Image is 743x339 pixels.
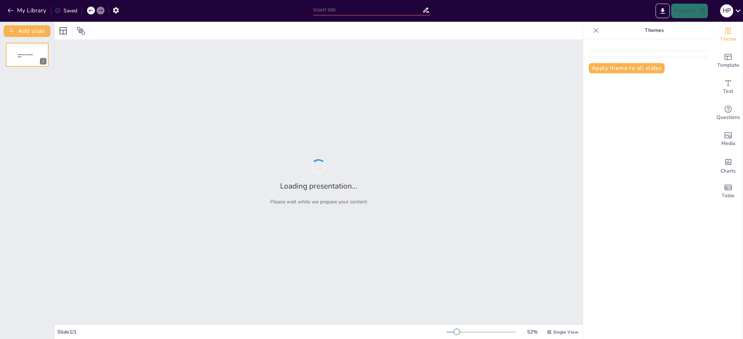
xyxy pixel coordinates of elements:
div: Layout [57,25,69,37]
div: Add ready made slides [714,48,743,74]
button: H P [720,4,733,18]
p: Please wait while we prepare your content [270,198,367,205]
button: My Library [5,5,49,16]
div: Add text boxes [714,74,743,100]
div: 1 [6,43,49,67]
button: Present [671,4,707,18]
p: Themes [602,22,706,39]
span: Table [722,192,735,200]
input: Insert title [313,5,422,15]
div: Saved [55,7,77,14]
button: Export to PowerPoint [656,4,670,18]
div: Add images, graphics, shapes or video [714,126,743,152]
div: H P [720,4,733,17]
div: 1 [40,58,46,65]
h2: Loading presentation... [280,181,357,191]
div: Slide 1 / 1 [57,328,447,335]
button: Apply theme to all slides [589,63,665,73]
span: Media [721,140,735,148]
span: Text [723,87,733,95]
span: Single View [553,329,578,335]
div: Get real-time input from your audience [714,100,743,126]
span: Template [717,61,739,69]
div: Change the overall theme [714,22,743,48]
div: Add charts and graphs [714,152,743,178]
span: Theme [720,35,736,43]
button: Add slide [4,25,50,37]
div: 52 % [524,328,541,335]
div: Add a table [714,178,743,204]
span: Sendsteps presentation editor [18,54,33,58]
span: Position [77,26,85,35]
span: Charts [721,167,736,175]
span: Questions [717,113,740,121]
